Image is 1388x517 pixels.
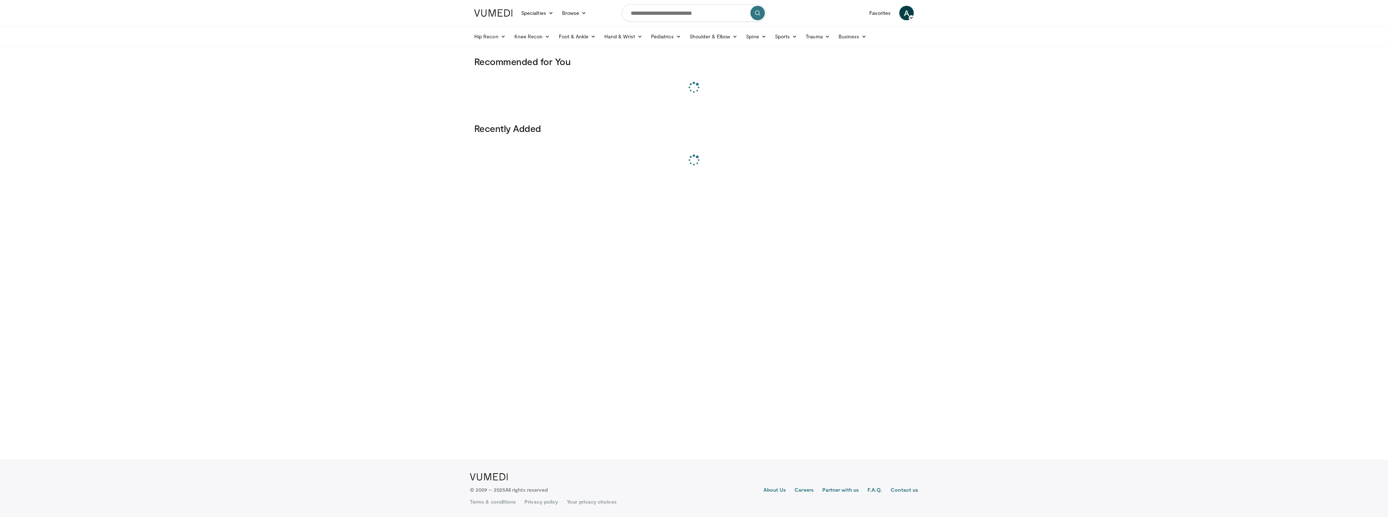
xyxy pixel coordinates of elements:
a: About Us [763,486,786,495]
a: F.A.Q. [867,486,882,495]
a: Business [834,29,871,44]
input: Search topics, interventions [622,4,766,22]
a: Privacy policy [524,498,558,505]
a: Browse [558,6,591,20]
a: Partner with us [822,486,859,495]
a: Knee Recon [510,29,554,44]
h3: Recently Added [474,123,914,134]
a: Your privacy choices [567,498,616,505]
a: Shoulder & Elbow [685,29,742,44]
a: A [899,6,914,20]
a: Hand & Wrist [600,29,647,44]
a: Specialties [517,6,558,20]
a: Terms & conditions [470,498,516,505]
a: Trauma [801,29,834,44]
img: VuMedi Logo [474,9,513,17]
span: All rights reserved [505,487,548,493]
a: Contact us [891,486,918,495]
a: Favorites [865,6,895,20]
a: Spine [742,29,770,44]
a: Pediatrics [647,29,685,44]
a: Foot & Ankle [554,29,600,44]
a: Sports [771,29,802,44]
a: Careers [794,486,814,495]
img: VuMedi Logo [470,473,508,480]
p: © 2009 – 2025 [470,486,548,493]
h3: Recommended for You [474,56,914,67]
a: Hip Recon [470,29,510,44]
